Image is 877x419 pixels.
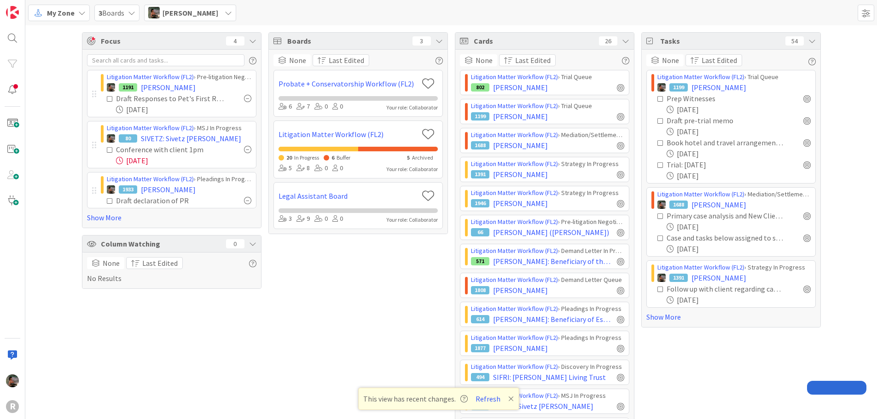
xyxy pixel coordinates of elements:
a: Litigation Matter Workflow (FL2) [657,73,744,81]
div: › Discovery In Progress [471,362,624,372]
div: › Pre-litigation Negotiation [471,217,624,227]
div: › Trial Queue [471,101,624,111]
div: › MSJ In Progress [107,123,251,133]
span: [PERSON_NAME] [163,7,218,18]
span: Boards [99,7,124,18]
div: Trial: [DATE] [667,159,751,170]
div: 3 [412,36,431,46]
button: Last Edited [126,257,183,269]
a: Litigation Matter Workflow (FL2) [107,73,194,81]
div: › Mediation/Settlement Queue [471,130,624,140]
div: 1688 [669,201,688,209]
div: [DATE] [667,243,811,254]
span: My Zone [47,7,75,18]
div: 8 [296,163,310,173]
div: No Results [87,257,256,284]
div: › Pre-litigation Negotiation [107,72,251,82]
span: 5 [407,154,410,161]
div: 9 [296,214,310,224]
div: 0 [332,163,343,173]
img: MW [6,374,19,387]
div: 802 [471,83,489,92]
div: › Pleadings In Progress [107,174,251,184]
a: Litigation Matter Workflow (FL2) [471,102,558,110]
div: 494 [471,373,489,381]
input: Search all cards and tasks... [87,54,244,66]
a: Litigation Matter Workflow (FL2) [471,276,558,284]
div: › Demand Letter In Progress [471,246,624,256]
div: Book hotel and travel arrangements for trial [667,137,783,148]
span: [PERSON_NAME] ([PERSON_NAME]) [493,227,609,238]
img: MW [657,83,666,92]
div: [DATE] [667,148,811,159]
div: 1688 [471,141,489,149]
a: Litigation Matter Workflow (FL2) [471,189,558,197]
div: [DATE] [116,104,251,115]
span: Last Edited [142,258,178,269]
div: 1199 [669,83,688,92]
div: 1199 [471,112,489,121]
div: 1391 [471,170,489,178]
div: Primary case analysis and New Client Memo drafted and saved to file [667,210,783,221]
span: [PERSON_NAME] [691,82,746,93]
span: [PERSON_NAME] [141,184,196,195]
div: 26 [599,36,617,46]
button: Refresh [472,393,504,405]
img: MW [107,83,115,92]
div: › Demand Letter Queue [471,275,624,285]
div: 0 [226,239,244,248]
b: 3 [99,8,102,17]
a: Litigation Matter Workflow (FL2) [471,131,558,139]
span: [PERSON_NAME]: Beneficiary of the [PERSON_NAME] Trust [493,256,613,267]
a: Show More [646,311,816,322]
a: Litigation Matter Workflow (FL2) [471,333,558,342]
div: › Pleadings In Progress [471,333,624,343]
span: Archived [412,154,433,161]
a: Litigation Matter Workflow (FL2) [107,124,194,132]
img: MW [148,7,160,18]
div: 1191 [119,83,137,92]
span: None [103,258,120,269]
div: 1933 [119,185,137,194]
div: [DATE] [667,294,811,305]
span: [PERSON_NAME] [691,272,746,283]
span: Cards [474,35,594,46]
div: 3 [279,214,292,224]
span: Focus [101,35,219,46]
div: 4 [226,36,244,46]
div: › Strategy In Progress [471,159,624,169]
a: Litigation Matter Workflow (FL2) [471,160,558,168]
div: 0 [314,102,328,112]
div: Case and tasks below assigned to supervising attorney [667,232,783,243]
div: 0 [332,214,343,224]
div: › Trial Queue [471,72,624,82]
div: 1808 [471,286,489,294]
div: [DATE] [667,221,811,232]
img: MW [107,185,115,194]
div: Draft declaration of PR [116,195,214,206]
div: Your role: Collaborator [387,165,438,173]
span: In Progress [294,154,319,161]
span: None [476,55,493,66]
div: › Strategy In Progress [471,188,624,198]
span: [PERSON_NAME] [691,199,746,210]
span: Column Watching [101,238,221,249]
div: 6 [279,102,292,112]
div: [DATE] [667,104,811,115]
div: Draft Responses to Pet's First RFPs and ROGs [116,93,224,104]
span: [PERSON_NAME]: Beneficiary of Estate [493,314,613,325]
a: Litigation Matter Workflow (FL2) [471,218,558,226]
a: Litigation Matter Workflow (FL2) [471,304,558,313]
a: Litigation Matter Workflow (FL2) [657,263,744,271]
div: Prep Witnesses [667,93,755,104]
div: › Mediation/Settlement Queue [657,189,811,199]
span: [PERSON_NAME] [141,82,196,93]
button: Last Edited [685,54,742,66]
span: Buffer [337,154,350,161]
span: Last Edited [329,55,364,66]
span: SIVETZ: Sivetz [PERSON_NAME] [493,401,593,412]
div: 7 [296,102,310,112]
span: [PERSON_NAME] [493,169,548,180]
a: Litigation Matter Workflow (FL2) [107,175,194,183]
span: None [289,55,306,66]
